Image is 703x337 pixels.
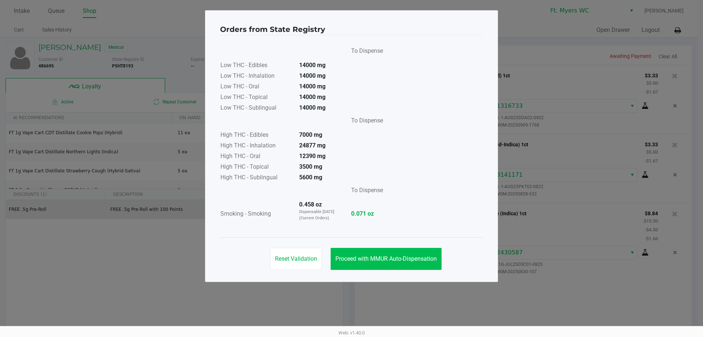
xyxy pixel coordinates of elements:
[299,163,322,170] strong: 3500 mg
[220,200,293,228] td: Smoking - Smoking
[220,173,293,183] td: High THC - Sublingual
[220,151,293,162] td: High THC - Oral
[220,92,293,103] td: Low THC - Topical
[345,44,383,61] td: To Dispense
[338,330,365,336] span: Web: v1.40.0
[275,255,317,262] span: Reset Validation
[335,255,437,262] span: Proceed with MMUR Auto-Dispensation
[220,71,293,82] td: Low THC - Inhalation
[299,104,326,111] strong: 14000 mg
[299,153,326,160] strong: 12390 mg
[345,114,383,130] td: To Dispense
[220,103,293,114] td: Low THC - Sublingual
[270,248,322,270] button: Reset Validation
[220,130,293,141] td: High THC - Edibles
[220,24,325,35] h4: Orders from State Registry
[345,183,383,200] td: To Dispense
[351,209,383,218] strong: 0.071 oz
[299,72,326,79] strong: 14000 mg
[299,131,322,138] strong: 7000 mg
[220,82,293,92] td: Low THC - Oral
[220,141,293,151] td: High THC - Inhalation
[299,62,326,69] strong: 14000 mg
[299,83,326,90] strong: 14000 mg
[299,142,326,149] strong: 24877 mg
[220,162,293,173] td: High THC - Topical
[299,209,339,221] p: Dispensable [DATE] (Current Orders)
[299,201,322,208] strong: 0.458 oz
[220,61,293,71] td: Low THC - Edibles
[299,174,322,181] strong: 5600 mg
[331,248,442,270] button: Proceed with MMUR Auto-Dispensation
[299,94,326,100] strong: 14000 mg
